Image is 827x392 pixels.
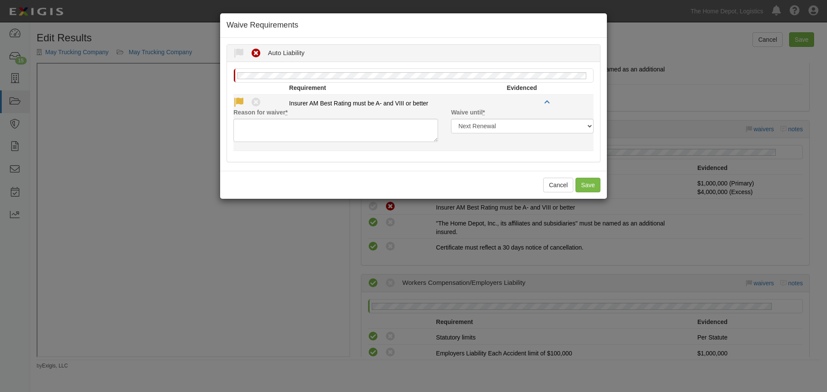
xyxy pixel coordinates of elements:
span: Insurer AM Best Rating must be A- and VIII or better [289,100,428,107]
button: Save [575,178,600,192]
button: Cancel [543,178,573,192]
label: Waive until [451,108,485,117]
strong: Evidenced [507,84,537,91]
abbr: required [483,109,485,116]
